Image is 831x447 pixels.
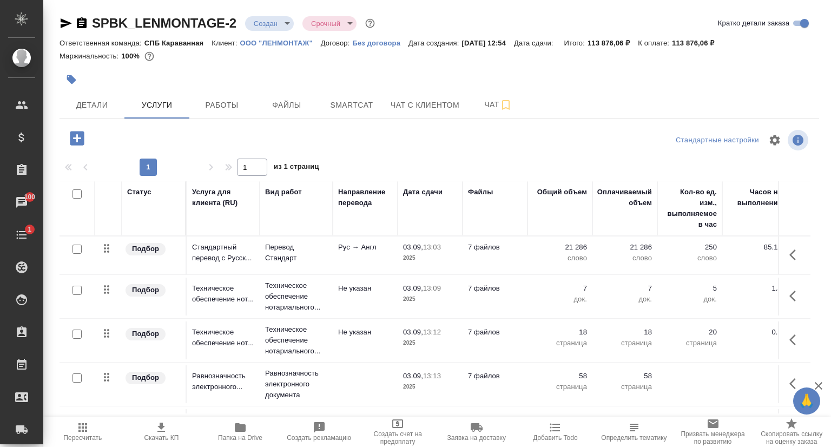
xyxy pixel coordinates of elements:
p: 7 файлов [468,283,522,294]
p: 13:13 [423,372,441,380]
p: Дата создания: [408,39,461,47]
p: 03.09, [403,328,423,336]
div: Вид работ [265,187,302,198]
p: страница [598,338,652,349]
button: Папка на Drive [201,417,280,447]
p: 5 [663,283,717,294]
p: Дата сдачи: [514,39,556,47]
span: Чат с клиентом [391,98,459,112]
div: split button [673,132,762,149]
p: Подбор [132,244,159,254]
a: 1 [3,221,41,248]
span: Призвать менеджера по развитию [680,430,746,445]
svg: Подписаться [499,98,512,111]
span: Чат [472,98,524,111]
div: Направление перевода [338,187,392,208]
div: Услуга для клиента (RU) [192,187,254,208]
p: Без договора [352,39,408,47]
div: Общий объем [537,187,587,198]
p: Не указан [338,327,392,338]
p: слово [533,253,587,264]
p: Равнозначность электронного документа [265,368,327,400]
span: Определить тематику [601,434,667,442]
p: 7 файлов [468,327,522,338]
p: Подбор [132,285,159,295]
p: Несрочный перевод стандартн... [192,412,254,444]
p: 7 файлов [468,371,522,382]
p: Стандартный перевод с Русск... [192,242,254,264]
span: Настроить таблицу [762,127,788,153]
p: 21 286 [598,242,652,253]
p: 2025 [403,294,457,305]
p: Договор: [321,39,353,47]
p: страница [533,382,587,392]
p: 113 876,06 ₽ [672,39,722,47]
button: Скопировать ссылку [75,17,88,30]
p: Подбор [132,372,159,383]
button: Создать рекламацию [280,417,359,447]
span: Детали [66,98,118,112]
p: 2025 [403,382,457,392]
p: страница [598,382,652,392]
button: Добавить Todo [516,417,595,447]
span: Файлы [261,98,313,112]
p: 03.09, [403,284,423,292]
button: Призвать менеджера по развитию [674,417,753,447]
span: Пересчитать [63,434,102,442]
button: Показать кнопки [783,371,809,397]
div: Оплачиваемый объем [597,187,652,208]
button: Добавить услугу [62,127,92,149]
p: Подбор [132,328,159,339]
div: Создан [245,16,294,31]
p: 21 286 [533,242,587,253]
button: Создать счет на предоплату [358,417,437,447]
p: 13:12 [423,328,441,336]
button: Срочный [308,19,344,28]
p: 13:09 [423,284,441,292]
button: 0.00 RUB; [142,49,156,63]
button: Скопировать ссылку на оценку заказа [752,417,831,447]
div: Дата сдачи [403,187,443,198]
span: Создать рекламацию [287,434,351,442]
p: слово [663,253,717,264]
span: Посмотреть информацию [788,130,810,150]
div: Создан [302,16,357,31]
div: Файлы [468,187,493,198]
a: SPBK_LENMONTAGE-2 [92,16,236,30]
span: Создать счет на предоплату [365,430,431,445]
button: Заявка на доставку [437,417,516,447]
p: Клиент: [212,39,240,47]
td: 1.4 [722,278,787,315]
button: Создан [250,19,281,28]
p: 20 [663,327,717,338]
p: 03.09, [403,372,423,380]
p: док. [598,294,652,305]
p: ООО "ЛЕНМОНТАЖ" [240,39,321,47]
span: 1 [21,224,38,235]
span: 100 [18,192,42,202]
p: 7 файлов [468,242,522,253]
p: [DATE] 12:54 [461,39,514,47]
div: Статус [127,187,151,198]
p: 7 [533,283,587,294]
span: Скачать КП [144,434,179,442]
p: Маржинальность: [60,52,121,60]
span: 🙏 [797,390,816,412]
p: СПБ Караванная [144,39,212,47]
p: 250 [663,242,717,253]
p: 18 [533,327,587,338]
p: Техническое обеспечение нот... [192,327,254,349]
span: Скопировать ссылку на оценку заказа [759,430,825,445]
a: 100 [3,189,41,216]
span: Smartcat [326,98,378,112]
button: Пересчитать [43,417,122,447]
p: страница [663,338,717,349]
td: 0 [722,365,787,403]
td: 0 [722,409,787,447]
p: 2025 [403,338,457,349]
button: 🙏 [793,387,820,415]
p: Техническое обеспечение нотариального... [265,324,327,357]
p: 13:03 [423,243,441,251]
button: Скачать КП [122,417,201,447]
p: К оплате: [638,39,672,47]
